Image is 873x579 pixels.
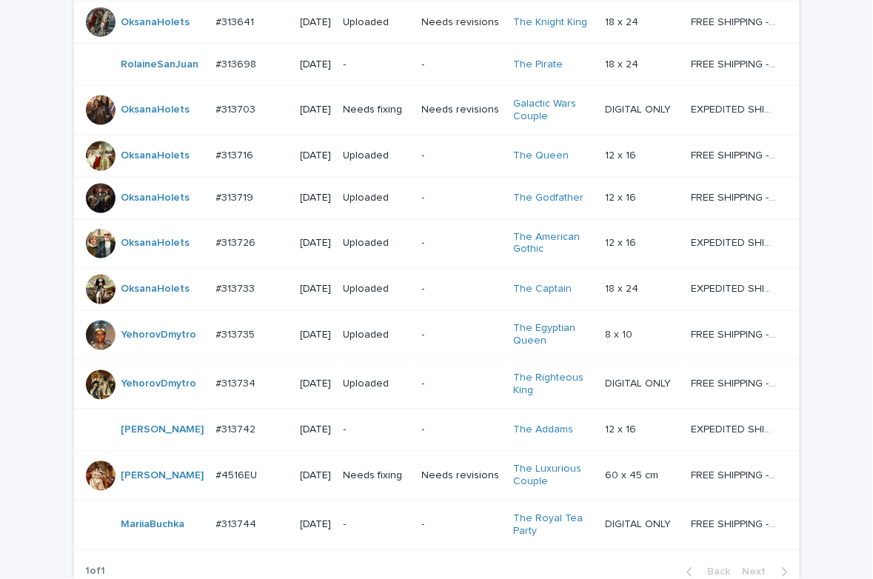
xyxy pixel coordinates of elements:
[216,101,259,116] p: #313703
[422,284,501,296] p: -
[121,284,190,296] a: OksanaHolets
[216,147,257,162] p: #313716
[121,58,199,71] a: RolaineSanJuan
[121,238,190,250] a: OksanaHolets
[691,516,778,532] p: FREE SHIPPING - preview in 1-2 business days, after your approval delivery will take 5-10 b.d.
[691,281,778,296] p: EXPEDITED SHIPPING - preview in 1 business day; delivery up to 5 business days after your approval.
[121,104,190,116] a: OksanaHolets
[301,16,332,29] p: [DATE]
[691,467,778,483] p: FREE SHIPPING - preview in 1-2 business days, after your approval delivery will take 6-10 busines...
[344,192,410,204] p: Uploaded
[606,516,675,532] p: DIGITAL ONLY
[121,329,197,342] a: YehorovDmytro
[121,519,185,532] a: MariiaBuchka
[422,424,501,437] p: -
[513,192,583,204] a: The Godfather
[344,104,410,116] p: Needs fixing
[74,43,800,85] tr: RolaineSanJuan #313698#313698 [DATE]--The Pirate 18 x 2418 x 24 FREE SHIPPING - preview in 1-2 bu...
[74,177,800,219] tr: OksanaHolets #313719#313719 [DATE]Uploaded-The Godfather 12 x 1612 x 16 FREE SHIPPING - preview i...
[121,424,204,437] a: [PERSON_NAME]
[422,192,501,204] p: -
[691,101,778,116] p: EXPEDITED SHIPPING - preview in 1 business day; delivery up to 5 business days after your approval.
[513,98,594,123] a: Galactic Wars Couple
[691,327,778,342] p: FREE SHIPPING - preview in 1-2 business days, after your approval delivery will take 5-10 b.d.
[344,150,410,162] p: Uploaded
[216,467,261,483] p: #4516EU
[301,192,332,204] p: [DATE]
[513,513,594,538] a: The Royal Tea Party
[422,329,501,342] p: -
[74,311,800,361] tr: YehorovDmytro #313735#313735 [DATE]Uploaded-The Egyptian Queen 8 x 108 x 10 FREE SHIPPING - previ...
[121,16,190,29] a: OksanaHolets
[606,101,675,116] p: DIGITAL ONLY
[216,516,260,532] p: #313744
[606,281,642,296] p: 18 x 24
[422,150,501,162] p: -
[691,13,778,29] p: FREE SHIPPING - preview in 1-2 business days, after your approval delivery will take 5-10 b.d.
[699,567,731,578] span: Back
[74,360,800,409] tr: YehorovDmytro #313734#313734 [DATE]Uploaded-The Righteous King DIGITAL ONLYDIGITAL ONLY FREE SHIP...
[422,470,501,483] p: Needs revisions
[606,56,642,71] p: 18 x 24
[606,375,675,391] p: DIGITAL ONLY
[74,269,800,311] tr: OksanaHolets #313733#313733 [DATE]Uploaded-The Captain 18 x 2418 x 24 EXPEDITED SHIPPING - previe...
[216,235,259,250] p: #313726
[344,284,410,296] p: Uploaded
[344,16,410,29] p: Uploaded
[301,104,332,116] p: [DATE]
[344,378,410,391] p: Uploaded
[301,150,332,162] p: [DATE]
[422,58,501,71] p: -
[513,232,594,257] a: The American Gothic
[606,189,640,204] p: 12 x 16
[301,470,332,483] p: [DATE]
[691,56,778,71] p: FREE SHIPPING - preview in 1-2 business days, after your approval delivery will take 5-10 b.d.
[422,238,501,250] p: -
[216,281,258,296] p: #313733
[422,378,501,391] p: -
[513,150,569,162] a: The Queen
[301,378,332,391] p: [DATE]
[301,329,332,342] p: [DATE]
[74,85,800,135] tr: OksanaHolets #313703#313703 [DATE]Needs fixingNeeds revisionsGalactic Wars Couple DIGITAL ONLYDIG...
[74,135,800,177] tr: OksanaHolets #313716#313716 [DATE]Uploaded-The Queen 12 x 1612 x 16 FREE SHIPPING - preview in 1-...
[513,58,563,71] a: The Pirate
[606,467,662,483] p: 60 x 45 cm
[513,463,594,489] a: The Luxurious Couple
[74,501,800,550] tr: MariiaBuchka #313744#313744 [DATE]--The Royal Tea Party DIGITAL ONLYDIGITAL ONLY FREE SHIPPING - ...
[422,104,501,116] p: Needs revisions
[121,192,190,204] a: OksanaHolets
[121,378,197,391] a: YehorovDmytro
[344,58,410,71] p: -
[74,219,800,269] tr: OksanaHolets #313726#313726 [DATE]Uploaded-The American Gothic 12 x 1612 x 16 EXPEDITED SHIPPING ...
[743,567,775,578] span: Next
[301,284,332,296] p: [DATE]
[606,147,640,162] p: 12 x 16
[422,16,501,29] p: Needs revisions
[344,470,410,483] p: Needs fixing
[344,238,410,250] p: Uploaded
[74,1,800,43] tr: OksanaHolets #313641#313641 [DATE]UploadedNeeds revisionsThe Knight King 18 x 2418 x 24 FREE SHIP...
[691,235,778,250] p: EXPEDITED SHIPPING - preview in 1 business day; delivery up to 5 business days after your approval.
[606,421,640,437] p: 12 x 16
[74,452,800,501] tr: [PERSON_NAME] #4516EU#4516EU [DATE]Needs fixingNeeds revisionsThe Luxurious Couple 60 x 45 cm60 x...
[344,329,410,342] p: Uploaded
[121,470,204,483] a: [PERSON_NAME]
[301,238,332,250] p: [DATE]
[216,375,259,391] p: #313734
[422,519,501,532] p: -
[675,566,737,579] button: Back
[691,147,778,162] p: FREE SHIPPING - preview in 1-2 business days, after your approval delivery will take 5-10 b.d.
[301,424,332,437] p: [DATE]
[513,284,572,296] a: The Captain
[216,56,260,71] p: #313698
[301,58,332,71] p: [DATE]
[513,424,573,437] a: The Addams
[216,189,257,204] p: #313719
[606,13,642,29] p: 18 x 24
[301,519,332,532] p: [DATE]
[121,150,190,162] a: OksanaHolets
[691,189,778,204] p: FREE SHIPPING - preview in 1-2 business days, after your approval delivery will take 5-10 b.d.
[216,421,259,437] p: #313742
[216,327,258,342] p: #313735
